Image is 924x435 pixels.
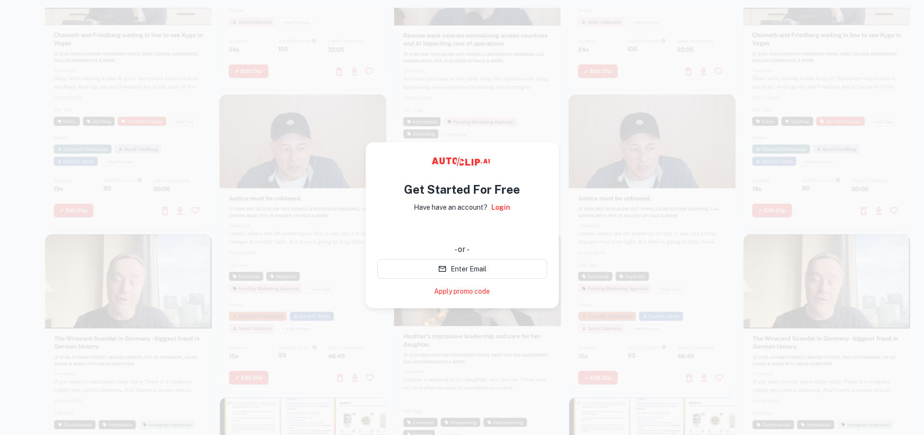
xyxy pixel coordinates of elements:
p: Have have an account? [414,202,487,213]
a: Apply promo code [434,286,490,297]
button: Enter Email [377,259,547,279]
iframe: Google 계정으로 로그인 버튼 [373,219,552,241]
h4: Get Started For Free [404,181,520,198]
div: - or - [377,244,547,255]
a: Login [491,202,510,213]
